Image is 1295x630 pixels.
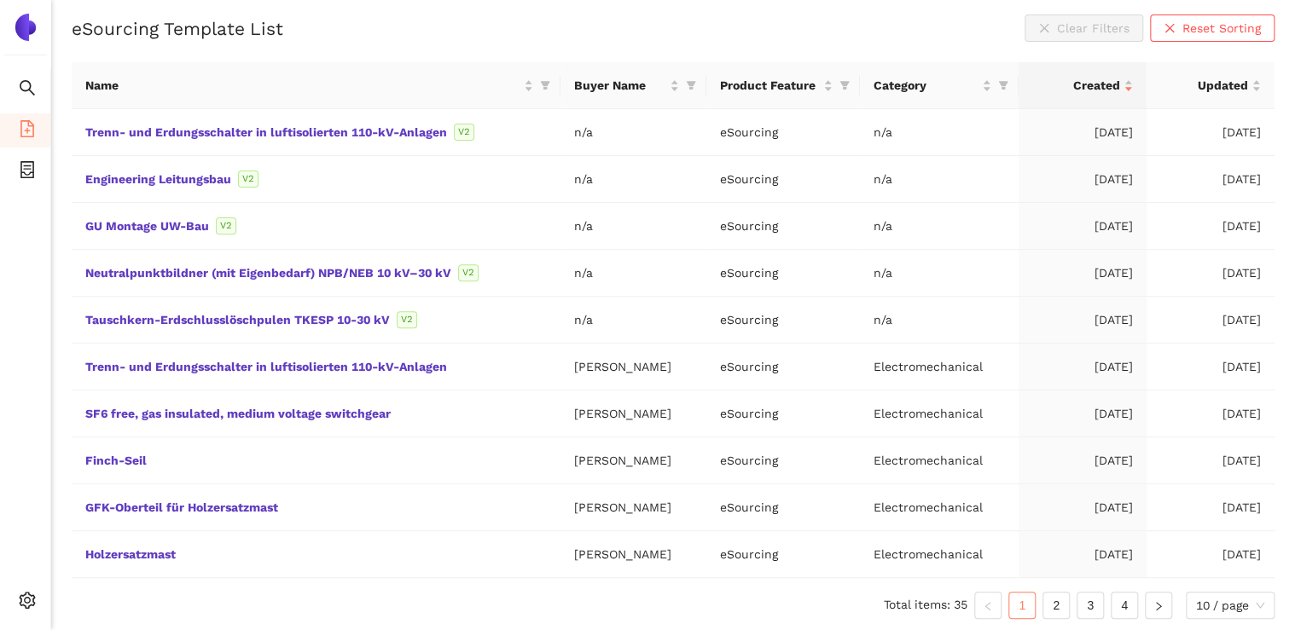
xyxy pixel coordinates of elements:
[682,72,700,98] span: filter
[72,62,560,109] th: this column's title is Name,this column is sortable
[1019,437,1147,484] td: [DATE]
[238,171,258,188] span: V2
[19,586,36,620] span: setting
[860,156,1019,203] td: n/a
[706,203,860,250] td: eSourcing
[560,156,706,203] td: n/a
[1147,109,1275,156] td: [DATE]
[1019,531,1147,578] td: [DATE]
[560,437,706,484] td: [PERSON_NAME]
[1147,250,1275,297] td: [DATE]
[1019,297,1147,344] td: [DATE]
[686,80,696,90] span: filter
[1077,592,1104,619] li: 3
[19,114,36,148] span: file-add
[1147,203,1275,250] td: [DATE]
[974,592,1002,619] li: Previous Page
[1019,250,1147,297] td: [DATE]
[458,264,479,281] span: V2
[1042,592,1070,619] li: 2
[560,297,706,344] td: n/a
[998,80,1008,90] span: filter
[1145,592,1172,619] li: Next Page
[574,76,666,95] span: Buyer Name
[1019,344,1147,390] td: [DATE]
[1147,390,1275,437] td: [DATE]
[706,297,860,344] td: eSourcing
[537,72,554,98] span: filter
[860,437,1019,484] td: Electromechanical
[1025,14,1143,42] button: closeClear Filters
[1153,601,1164,611] span: right
[983,601,993,611] span: left
[995,72,1012,98] span: filter
[706,484,860,531] td: eSourcing
[706,62,860,109] th: this column's title is Product Feature,this column is sortable
[1182,19,1261,38] span: Reset Sorting
[1019,484,1147,531] td: [DATE]
[560,203,706,250] td: n/a
[974,592,1002,619] button: left
[560,390,706,437] td: [PERSON_NAME]
[1145,592,1172,619] button: right
[560,484,706,531] td: [PERSON_NAME]
[860,484,1019,531] td: Electromechanical
[560,109,706,156] td: n/a
[720,76,820,95] span: Product Feature
[1009,592,1035,618] a: 1
[860,203,1019,250] td: n/a
[1077,592,1103,618] a: 3
[1147,344,1275,390] td: [DATE]
[1019,203,1147,250] td: [DATE]
[85,76,520,95] span: Name
[540,80,550,90] span: filter
[1112,592,1137,618] a: 4
[1150,14,1275,42] button: closeReset Sorting
[860,390,1019,437] td: Electromechanical
[397,311,417,328] span: V2
[706,531,860,578] td: eSourcing
[860,62,1019,109] th: this column's title is Category,this column is sortable
[560,344,706,390] td: [PERSON_NAME]
[1160,76,1248,95] span: Updated
[12,14,39,41] img: Logo
[706,156,860,203] td: eSourcing
[884,592,967,619] li: Total items: 35
[1147,437,1275,484] td: [DATE]
[1111,592,1138,619] li: 4
[860,297,1019,344] td: n/a
[1147,156,1275,203] td: [DATE]
[860,531,1019,578] td: Electromechanical
[706,250,860,297] td: eSourcing
[216,217,236,234] span: V2
[874,76,979,95] span: Category
[1147,62,1275,109] th: this column's title is Updated,this column is sortable
[560,531,706,578] td: [PERSON_NAME]
[560,250,706,297] td: n/a
[19,155,36,189] span: container
[1147,297,1275,344] td: [DATE]
[839,80,850,90] span: filter
[1008,592,1036,619] li: 1
[836,72,853,98] span: filter
[860,344,1019,390] td: Electromechanical
[1147,484,1275,531] td: [DATE]
[1019,109,1147,156] td: [DATE]
[706,390,860,437] td: eSourcing
[1186,592,1275,619] div: Page Size
[1019,156,1147,203] td: [DATE]
[72,16,283,41] h2: eSourcing Template List
[860,250,1019,297] td: n/a
[1043,592,1069,618] a: 2
[706,437,860,484] td: eSourcing
[860,109,1019,156] td: n/a
[1164,22,1176,36] span: close
[1032,76,1120,95] span: Created
[560,62,706,109] th: this column's title is Buyer Name,this column is sortable
[1147,531,1275,578] td: [DATE]
[454,124,474,141] span: V2
[19,73,36,107] span: search
[1019,390,1147,437] td: [DATE]
[1196,592,1264,618] span: 10 / page
[706,109,860,156] td: eSourcing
